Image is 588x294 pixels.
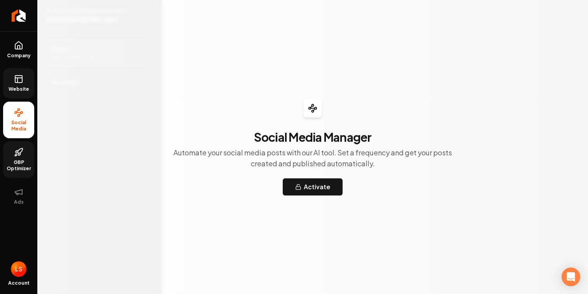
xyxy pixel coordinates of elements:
[3,35,34,65] a: Company
[11,261,26,277] img: Logan Sendle
[3,159,34,172] span: GBP Optimizer
[3,141,34,178] a: GBP Optimizer
[8,280,30,286] span: Account
[3,68,34,99] a: Website
[11,199,27,205] span: Ads
[12,9,26,22] img: Rebolt Logo
[3,120,34,132] span: Social Media
[4,53,34,59] span: Company
[3,181,34,211] button: Ads
[11,261,26,277] button: Open user button
[562,268,580,286] div: Open Intercom Messenger
[5,86,32,92] span: Website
